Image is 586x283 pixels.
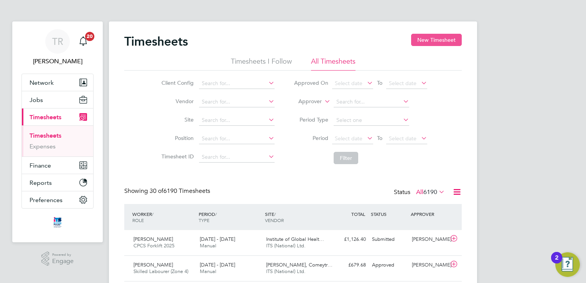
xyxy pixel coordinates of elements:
[311,57,356,71] li: All Timesheets
[159,135,194,141] label: Position
[294,135,328,141] label: Period
[334,115,409,126] input: Select one
[52,36,63,46] span: TR
[287,98,322,105] label: Approver
[394,187,446,198] div: Status
[133,236,173,242] span: [PERSON_NAME]
[132,217,144,223] span: ROLE
[199,152,275,163] input: Search for...
[369,233,409,246] div: Submitted
[199,133,275,144] input: Search for...
[12,21,103,242] nav: Main navigation
[30,179,52,186] span: Reports
[200,242,216,249] span: Manual
[133,242,174,249] span: CPCS Forklift 2025
[199,97,275,107] input: Search for...
[335,135,362,142] span: Select date
[30,96,43,104] span: Jobs
[274,211,276,217] span: /
[200,262,235,268] span: [DATE] - [DATE]
[334,97,409,107] input: Search for...
[30,79,54,86] span: Network
[329,259,369,271] div: £679.68
[266,236,324,242] span: Institute of Global Healt…
[159,98,194,105] label: Vendor
[22,157,93,174] button: Finance
[266,242,306,249] span: ITS (National) Ltd.
[30,162,51,169] span: Finance
[416,188,445,196] label: All
[124,187,212,195] div: Showing
[159,153,194,160] label: Timesheet ID
[159,79,194,86] label: Client Config
[22,191,93,208] button: Preferences
[21,216,94,229] a: Go to home page
[200,236,235,242] span: [DATE] - [DATE]
[159,116,194,123] label: Site
[375,78,385,88] span: To
[199,217,209,223] span: TYPE
[423,188,437,196] span: 6190
[409,233,449,246] div: [PERSON_NAME]
[329,233,369,246] div: £1,126.40
[30,132,61,139] a: Timesheets
[150,187,210,195] span: 6190 Timesheets
[76,29,91,54] a: 20
[265,217,284,223] span: VENDOR
[52,252,74,258] span: Powered by
[351,211,365,217] span: TOTAL
[85,32,94,41] span: 20
[21,57,94,66] span: Tanya Rowse
[150,187,163,195] span: 30 of
[197,207,263,227] div: PERIOD
[52,258,74,265] span: Engage
[30,196,63,204] span: Preferences
[133,262,173,268] span: [PERSON_NAME]
[21,29,94,66] a: TR[PERSON_NAME]
[41,252,74,266] a: Powered byEngage
[231,57,292,71] li: Timesheets I Follow
[294,79,328,86] label: Approved On
[22,174,93,191] button: Reports
[152,211,153,217] span: /
[30,143,56,150] a: Expenses
[411,34,462,46] button: New Timesheet
[334,152,358,164] button: Filter
[52,216,63,229] img: itsconstruction-logo-retina.png
[555,258,558,268] div: 2
[263,207,329,227] div: SITE
[130,207,197,227] div: WORKER
[409,207,449,221] div: APPROVER
[215,211,217,217] span: /
[375,133,385,143] span: To
[389,135,416,142] span: Select date
[30,114,61,121] span: Timesheets
[555,252,580,277] button: Open Resource Center, 2 new notifications
[199,115,275,126] input: Search for...
[22,109,93,125] button: Timesheets
[199,78,275,89] input: Search for...
[369,259,409,271] div: Approved
[266,268,306,275] span: ITS (National) Ltd.
[369,207,409,221] div: STATUS
[294,116,328,123] label: Period Type
[200,268,216,275] span: Manual
[335,80,362,87] span: Select date
[22,91,93,108] button: Jobs
[409,259,449,271] div: [PERSON_NAME]
[22,74,93,91] button: Network
[389,80,416,87] span: Select date
[133,268,188,275] span: Skilled Labourer (Zone 4)
[124,34,188,49] h2: Timesheets
[22,125,93,156] div: Timesheets
[266,262,333,268] span: [PERSON_NAME], Comeytr…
